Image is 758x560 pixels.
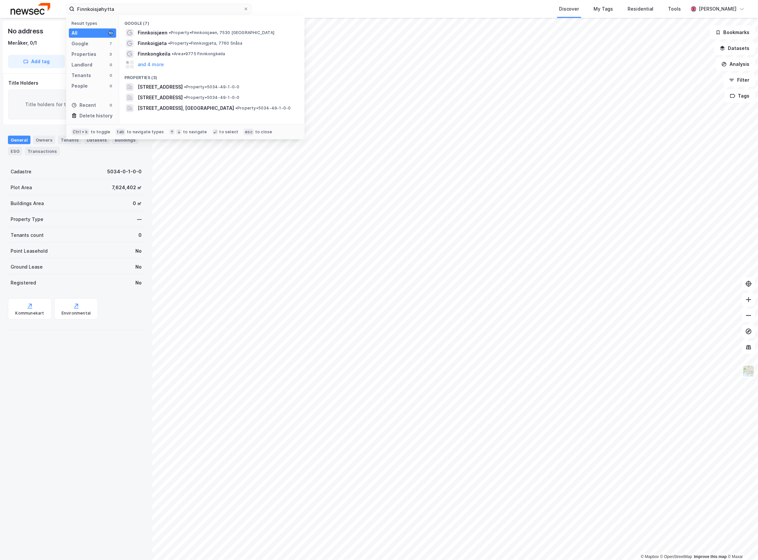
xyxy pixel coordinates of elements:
button: Add tag [8,55,65,68]
div: to navigate [183,129,207,135]
span: Property • 5034-49-1-0-0 [235,106,291,111]
div: Ground Lease [11,263,43,271]
div: Title Holders [8,79,144,87]
button: and 4 more [138,61,164,68]
div: Discover [559,5,579,13]
div: 10 [108,30,114,36]
div: Google [71,40,88,48]
div: — [137,215,142,223]
div: Kontrollprogram for chat [725,528,758,560]
div: Residential [628,5,654,13]
div: ESG [8,147,22,155]
span: [STREET_ADDRESS] [138,83,183,91]
div: Properties (3) [119,70,305,82]
div: 7,624,402 ㎡ [112,184,142,192]
div: Title holders for this property is not defined [8,90,144,119]
span: Property • 5034-49-1-0-0 [184,84,240,90]
div: 0 [108,103,114,108]
div: Tenants [71,71,91,79]
div: No [135,279,142,287]
div: Result types [71,21,116,26]
div: Tenants count [11,231,44,239]
div: to navigate types [127,129,164,135]
div: 0 [108,73,114,78]
div: Buildings Area [11,199,44,207]
span: • [184,84,186,89]
div: Point Leasehold [11,247,48,255]
div: [PERSON_NAME] [699,5,737,13]
div: esc [244,129,254,135]
iframe: Chat Widget [725,528,758,560]
span: Finnkoisjøen [138,29,167,37]
span: Property • Finnkoigjøta, 7760 Snåsa [168,41,243,46]
div: Google (7) [119,16,305,27]
button: Filter [724,73,755,87]
img: newsec-logo.f6e21ccffca1b3a03d2d.png [11,3,50,15]
div: 5034-0-1-0-0 [107,168,142,176]
a: OpenStreetMap [660,554,692,559]
div: Owners [33,136,55,144]
div: Transactions [25,147,60,155]
div: 0 [138,231,142,239]
div: Buildings [112,136,138,144]
button: Datasets [714,42,755,55]
div: Landlord [71,61,92,69]
div: My Tags [594,5,613,13]
div: Tenants [58,136,81,144]
div: All [71,29,77,37]
div: Registered [11,279,36,287]
button: Tags [725,89,755,103]
button: Bookmarks [710,26,755,39]
div: 0 [108,62,114,67]
span: • [184,95,186,100]
div: Kommunekart [15,311,44,316]
img: Z [742,365,755,377]
div: tab [116,129,125,135]
span: Property • 5034-49-1-0-0 [184,95,240,100]
div: 7 [108,41,114,46]
div: People [71,82,88,90]
span: • [172,51,174,56]
div: Recent [71,101,96,109]
div: Environmental [62,311,91,316]
div: Property Type [11,215,43,223]
span: • [235,106,237,110]
span: Area • 9775 Finnkongkeila [172,51,225,57]
div: No [135,263,142,271]
div: Ctrl + k [71,129,89,135]
span: [STREET_ADDRESS] [138,94,183,102]
span: • [168,41,170,46]
div: 0 ㎡ [133,199,142,207]
div: Datasets [84,136,110,144]
div: Meråker, 0/1 [8,39,37,47]
span: Property • Finnkoisjøen, 7530 [GEOGRAPHIC_DATA] [169,30,274,35]
div: Plot Area [11,184,32,192]
input: Search by address, cadastre, landlords, tenants or people [74,4,243,14]
div: No [135,247,142,255]
span: • [169,30,171,35]
div: 3 [108,52,114,57]
button: Analysis [716,58,755,71]
div: Delete history [79,112,113,120]
div: to toggle [91,129,111,135]
div: to close [255,129,272,135]
div: Tools [668,5,681,13]
span: Finnkongkeila [138,50,170,58]
a: Mapbox [641,554,659,559]
span: [STREET_ADDRESS], [GEOGRAPHIC_DATA] [138,104,234,112]
span: Finnkoigjøta [138,39,167,47]
div: Properties [71,50,96,58]
div: 0 [108,83,114,89]
div: No address [8,26,45,36]
div: to select [219,129,239,135]
div: Cadastre [11,168,31,176]
div: General [8,136,30,144]
a: Improve this map [694,554,727,559]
